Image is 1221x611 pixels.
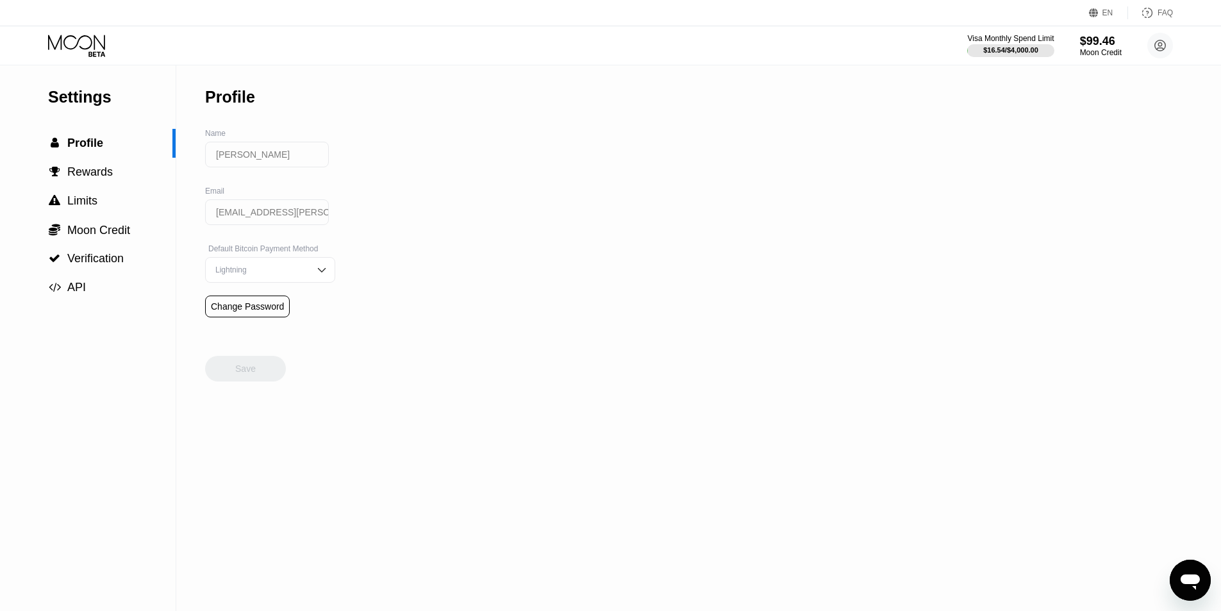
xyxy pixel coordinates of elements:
[967,34,1054,43] div: Visa Monthly Spend Limit
[67,252,124,265] span: Verification
[49,166,60,178] span: 
[1080,35,1122,48] div: $99.46
[1102,8,1113,17] div: EN
[205,129,335,138] div: Name
[67,137,103,149] span: Profile
[51,137,59,149] span: 
[212,265,309,274] div: Lightning
[1080,48,1122,57] div: Moon Credit
[983,46,1038,54] div: $16.54 / $4,000.00
[205,244,335,253] div: Default Bitcoin Payment Method
[67,194,97,207] span: Limits
[48,137,61,149] div: 
[48,253,61,264] div: 
[49,253,60,264] span: 
[1128,6,1173,19] div: FAQ
[49,281,61,293] span: 
[48,281,61,293] div: 
[67,224,130,237] span: Moon Credit
[67,165,113,178] span: Rewards
[205,296,290,317] div: Change Password
[1080,35,1122,57] div: $99.46Moon Credit
[1158,8,1173,17] div: FAQ
[49,223,60,236] span: 
[48,88,176,106] div: Settings
[205,187,335,196] div: Email
[67,281,86,294] span: API
[49,195,60,206] span: 
[1089,6,1128,19] div: EN
[48,223,61,236] div: 
[48,195,61,206] div: 
[211,301,284,312] div: Change Password
[967,34,1054,57] div: Visa Monthly Spend Limit$16.54/$4,000.00
[1170,560,1211,601] iframe: Tlačidlo na spustenie okna správ
[48,166,61,178] div: 
[205,88,255,106] div: Profile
